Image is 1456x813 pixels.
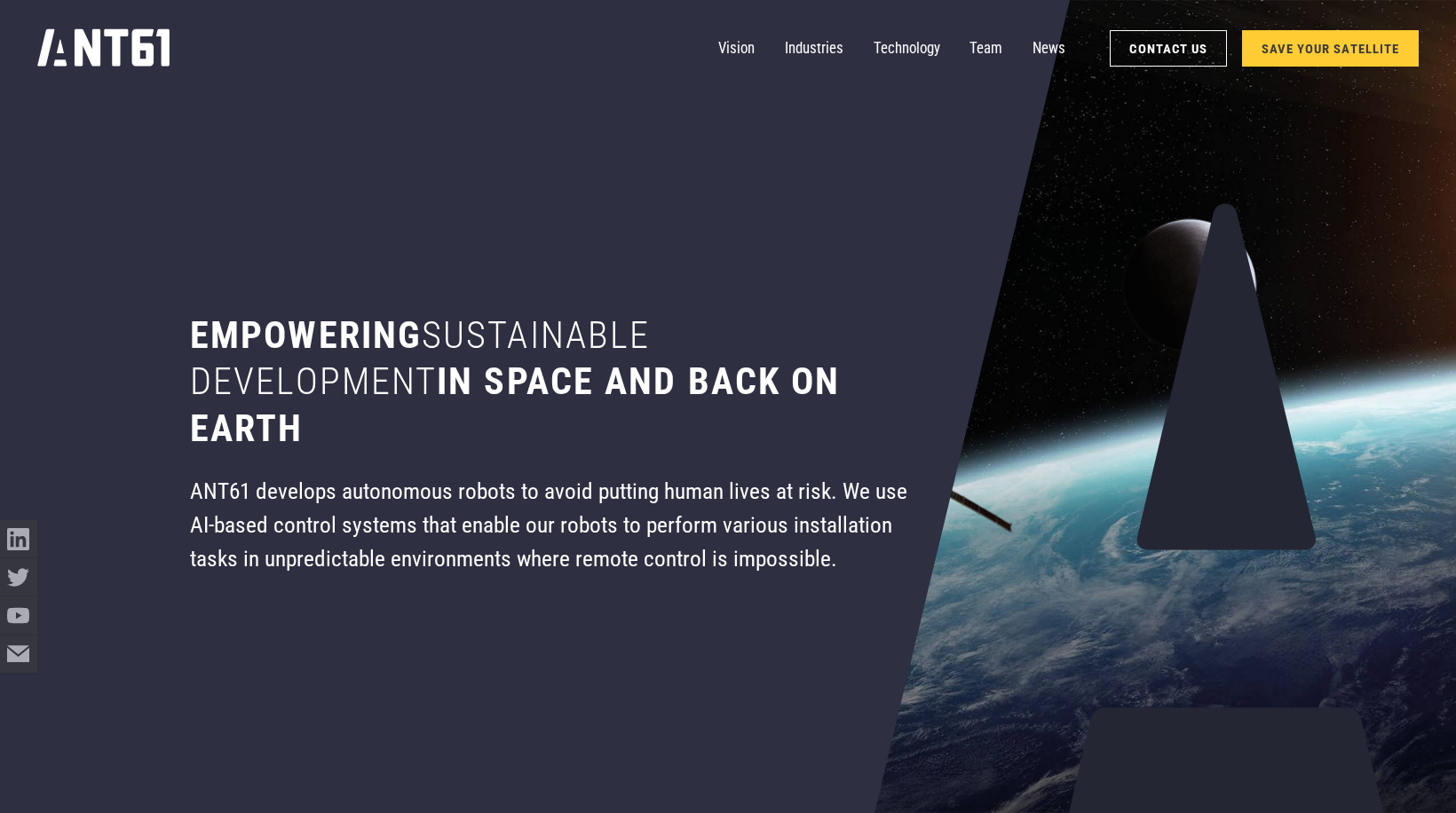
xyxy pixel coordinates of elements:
a: home [37,24,170,74]
a: Contact Us [1110,30,1227,67]
a: Technology [874,30,940,67]
a: SAVE YOUR SATELLITE [1242,30,1419,67]
a: News [1033,30,1065,67]
a: Industries [785,30,843,67]
a: Vision [718,30,755,67]
h1: Empowering in space and back on earth [190,312,911,453]
div: ANT61 develops autonomous robots to avoid putting human lives at risk. We use AI-based control sy... [190,475,911,576]
a: Team [969,30,1002,67]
